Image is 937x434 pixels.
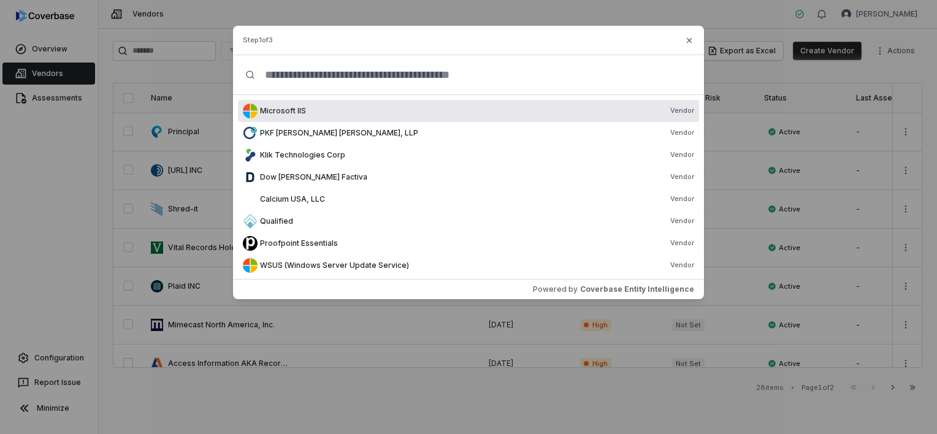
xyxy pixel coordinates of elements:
[260,150,345,160] span: Klik Technologies Corp
[233,95,704,279] div: Suggestions
[260,238,338,248] span: Proofpoint Essentials
[260,194,325,204] span: Calcium USA, LLC
[243,214,258,229] img: faviconV2
[243,126,258,140] img: faviconV2
[670,216,694,226] span: Vendor
[260,106,306,116] span: Microsoft IIS
[580,284,694,294] span: Coverbase Entity Intelligence
[260,216,293,226] span: Qualified
[243,192,258,207] img: faviconV2
[533,284,578,294] span: Powered by
[260,128,418,138] span: PKF [PERSON_NAME] [PERSON_NAME], LLP
[243,170,258,185] img: faviconV2
[670,238,694,248] span: Vendor
[260,261,409,270] span: WSUS (Windows Server Update Service)
[670,194,694,204] span: Vendor
[670,128,694,138] span: Vendor
[670,172,694,182] span: Vendor
[243,258,258,273] img: faviconV2
[243,36,273,45] span: Step 1 of 3
[670,261,694,270] span: Vendor
[670,106,694,116] span: Vendor
[260,172,367,182] span: Dow [PERSON_NAME] Factiva
[243,236,258,251] img: faviconV2
[243,148,258,162] img: faviconV2
[243,104,258,118] img: faviconV2
[670,150,694,160] span: Vendor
